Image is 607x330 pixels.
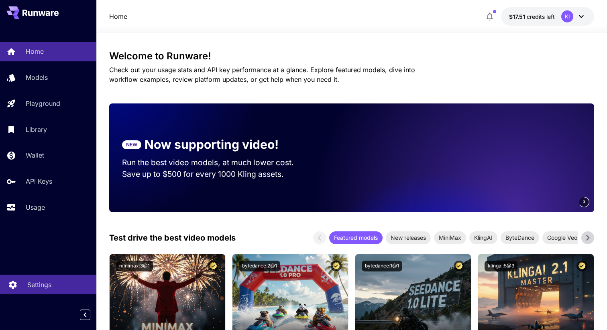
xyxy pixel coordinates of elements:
span: Google Veo [542,233,582,242]
button: Certified Model – Vetted for best performance and includes a commercial license. [576,261,587,271]
span: New releases [386,233,431,242]
button: minimax:3@1 [116,261,153,271]
div: Featured models [329,231,383,244]
nav: breadcrumb [109,12,127,21]
span: KlingAI [469,233,497,242]
p: Usage [26,202,45,212]
button: bytedance:2@1 [239,261,280,271]
p: Wallet [26,150,44,160]
span: Featured models [329,233,383,242]
p: Run the best video models, at much lower cost. [122,157,309,168]
div: Collapse sidebar [86,308,96,322]
span: $17.51 [509,13,527,20]
div: KlingAI [469,231,497,244]
button: Certified Model – Vetted for best performance and includes a commercial license. [208,261,219,271]
p: Now supporting video! [145,136,279,154]
button: klingai:5@3 [485,261,517,271]
p: Settings [27,280,51,290]
div: MiniMax [434,231,466,244]
a: Home [109,12,127,21]
button: Certified Model – Vetted for best performance and includes a commercial license. [331,261,342,271]
p: API Keys [26,176,52,186]
p: Save up to $500 for every 1000 Kling assets. [122,168,309,180]
p: Playground [26,99,60,108]
button: bytedance:1@1 [362,261,402,271]
p: Models [26,73,48,82]
div: ByteDance [501,231,539,244]
button: Certified Model – Vetted for best performance and includes a commercial license. [454,261,464,271]
span: Check out your usage stats and API key performance at a glance. Explore featured models, dive int... [109,66,415,83]
span: ByteDance [501,233,539,242]
h3: Welcome to Runware! [109,51,594,62]
div: New releases [386,231,431,244]
span: MiniMax [434,233,466,242]
p: Home [26,47,44,56]
div: Google Veo [542,231,582,244]
p: Library [26,125,47,134]
p: NEW [126,141,137,148]
button: $17.50661KI [501,7,594,26]
span: credits left [527,13,555,20]
div: KI [561,10,573,22]
span: 3 [583,199,585,205]
div: $17.50661 [509,12,555,21]
button: Collapse sidebar [80,310,90,320]
p: Test drive the best video models [109,232,236,244]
